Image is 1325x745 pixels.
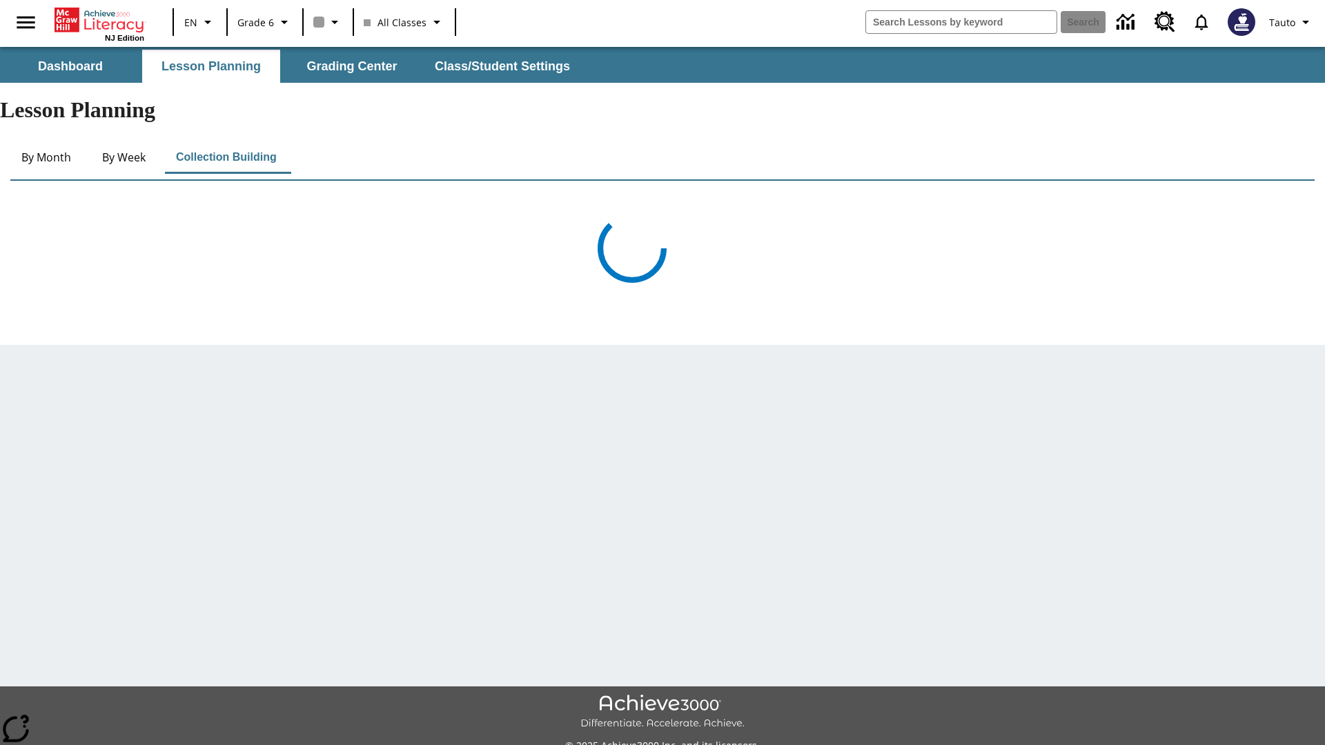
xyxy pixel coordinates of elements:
button: By Month [10,141,82,174]
button: Profile/Settings [1264,10,1319,34]
a: Data Center [1108,3,1146,41]
button: Collection Building [165,141,288,174]
button: Dashboard [1,50,139,83]
div: Home [55,5,144,42]
img: Achieve3000 Differentiate Accelerate Achieve [580,695,745,730]
span: EN [184,15,197,30]
button: Language: EN, Select a language [178,10,222,34]
span: NJ Edition [105,34,144,42]
span: All Classes [364,15,426,30]
button: Grade: Grade 6, Select a grade [232,10,298,34]
a: Home [55,6,144,34]
button: Lesson Planning [142,50,280,83]
button: Grading Center [283,50,421,83]
img: Avatar [1228,8,1255,36]
span: Grade 6 [237,15,274,30]
button: Class/Student Settings [424,50,581,83]
button: Class: All Classes, Select your class [358,10,451,34]
button: By Week [89,141,158,174]
a: Resource Center, Will open in new tab [1146,3,1184,41]
span: Tauto [1269,15,1295,30]
button: Select a new avatar [1219,4,1264,40]
a: Notifications [1184,4,1219,40]
input: search field [866,11,1057,33]
button: Open side menu [6,2,46,43]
